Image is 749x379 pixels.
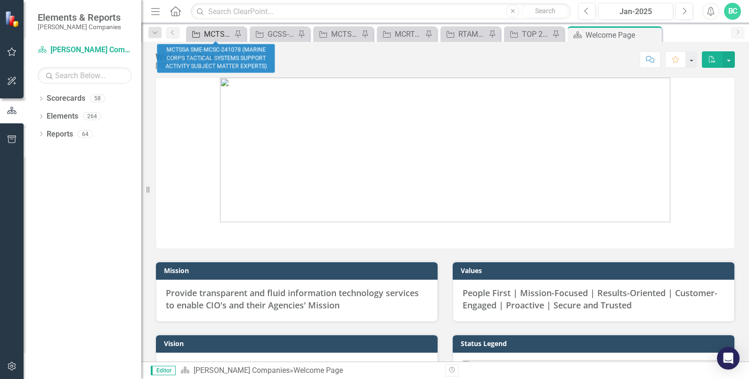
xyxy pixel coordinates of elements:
[458,28,486,40] div: RTAMS-ILD-226717 (RANGE AND TRAINING AREA MANAGEMENT RTAM SUPPORT SERVICES)
[191,3,571,20] input: Search ClearPoint...
[204,28,232,40] div: MCTSSA SME-MCSC-241078 (MARINE CORPS TACTICAL SYSTEMS SUPPORT ACTIVITY SUBJECT MATTER EXPERTS)
[395,28,423,40] div: MCRTAMS-ILD-GSA-217824 (MARINE CORPS RANGES AND TRAINING AREA MANAGEMENT SYSTEMS)
[602,6,670,17] div: Jan-2025
[164,340,433,347] h3: Vision
[180,365,438,376] div: »
[5,11,21,27] img: ClearPoint Strategy
[151,366,176,375] span: Editor
[598,3,673,20] button: Jan-2025
[157,44,275,73] div: MCTSSA SME-MCSC-241078 (MARINE CORPS TACTICAL SYSTEMS SUPPORT ACTIVITY SUBJECT MATTER EXPERTS)
[155,52,240,62] div: Welcome Page
[586,29,659,41] div: Welcome Page
[78,130,93,138] div: 64
[268,28,295,40] div: GCSS-AMD-GSA-151157 (GLOBAL COMBAT SUPPORT SYSTEM ARMY INTEGRATION CONTRACT SUPPORT (GCSS-ARMY))
[522,28,550,40] div: TOP 20 Opportunities ([DATE] Process)
[166,287,419,311] span: Provide transparent and fluid information technology services to enable CIO's and their Agencies'...
[47,129,73,140] a: Reports
[506,28,550,40] a: TOP 20 Opportunities ([DATE] Process)
[38,45,132,56] a: [PERSON_NAME] Companies
[463,287,717,311] span: People First | Mission-Focused | Results-Oriented | Customer-Engaged | Proactive | Secure and Tru...
[461,267,730,274] h3: Values
[521,5,569,18] button: Search
[316,28,359,40] a: MCTSSA NIS-240491: MARINE CORPS TACTICAL SYSTEMS SUPPORT ACTIVITY NETWORK INFRASTRUCTURE SERVICES
[38,12,121,23] span: Elements & Reports
[194,366,290,375] a: [PERSON_NAME] Companies
[379,28,423,40] a: MCRTAMS-ILD-GSA-217824 (MARINE CORPS RANGES AND TRAINING AREA MANAGEMENT SYSTEMS)
[252,28,295,40] a: GCSS-AMD-GSA-151157 (GLOBAL COMBAT SUPPORT SYSTEM ARMY INTEGRATION CONTRACT SUPPORT (GCSS-ARMY))
[724,3,741,20] button: BC
[461,340,730,347] h3: Status Legend
[331,28,359,40] div: MCTSSA NIS-240491: MARINE CORPS TACTICAL SYSTEMS SUPPORT ACTIVITY NETWORK INFRASTRUCTURE SERVICES
[535,7,555,15] span: Search
[717,347,740,370] div: Open Intercom Messenger
[38,67,132,84] input: Search Below...
[38,23,121,31] small: [PERSON_NAME] Companies
[90,95,105,103] div: 58
[293,366,343,375] div: Welcome Page
[188,28,232,40] a: MCTSSA SME-MCSC-241078 (MARINE CORPS TACTICAL SYSTEMS SUPPORT ACTIVITY SUBJECT MATTER EXPERTS)
[47,111,78,122] a: Elements
[155,62,240,69] div: [PERSON_NAME] Companies
[83,113,101,121] div: 264
[443,28,486,40] a: RTAMS-ILD-226717 (RANGE AND TRAINING AREA MANAGEMENT RTAM SUPPORT SERVICES)
[164,267,433,274] h3: Mission
[220,78,670,222] img: image%20v4.png
[47,93,85,104] a: Scorecards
